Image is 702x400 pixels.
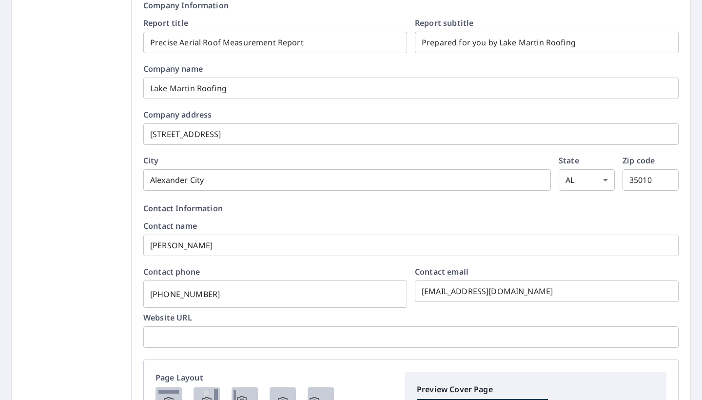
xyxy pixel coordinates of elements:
[415,19,679,27] label: Report subtitle
[143,111,679,119] label: Company address
[623,157,679,164] label: Zip code
[565,176,574,185] em: AL
[143,202,679,214] p: Contact Information
[417,383,655,395] p: Preview Cover Page
[156,372,393,383] p: Page Layout
[143,19,407,27] label: Report title
[143,268,407,276] label: Contact phone
[143,314,679,321] label: Website URL
[559,169,615,191] div: AL
[143,222,679,230] label: Contact name
[415,268,679,276] label: Contact email
[559,157,615,164] label: State
[143,65,679,73] label: Company name
[143,157,551,164] label: City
